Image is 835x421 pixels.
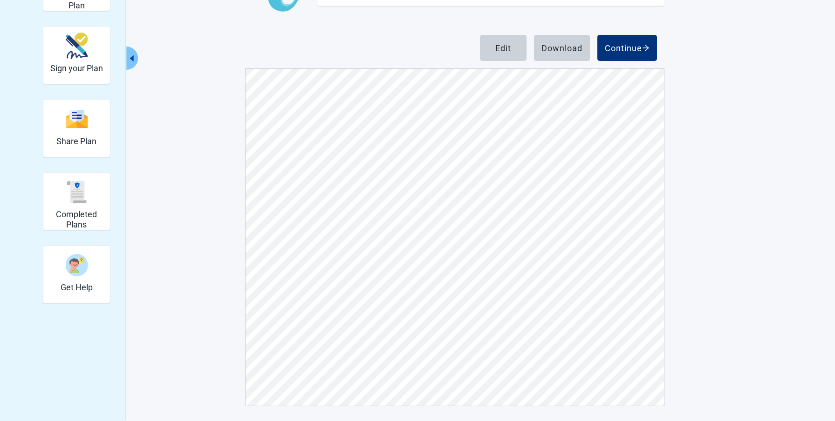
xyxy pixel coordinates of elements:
[65,254,88,276] img: person-question-x68TBcxA.svg
[480,35,527,61] button: Edit
[65,109,88,129] img: svg%3e
[50,63,103,74] h2: Sign your Plan
[597,35,657,61] button: Continue arrow-right
[43,172,110,230] div: Completed Plans
[605,43,650,53] div: Continue
[642,44,650,52] span: arrow-right
[534,35,590,61] button: Download
[127,47,138,70] button: Collapse menu
[495,43,511,53] div: Edit
[47,209,106,229] h2: Completed Plans
[65,181,88,203] img: svg%3e
[65,33,88,59] img: make_plan_official-CpYJDfBD.svg
[541,43,582,53] div: Download
[128,54,137,63] span: caret-left
[43,26,110,84] div: Sign your Plan
[56,136,96,147] h2: Share Plan
[43,245,110,303] div: Get Help
[43,99,110,157] div: Share Plan
[61,282,93,293] h2: Get Help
